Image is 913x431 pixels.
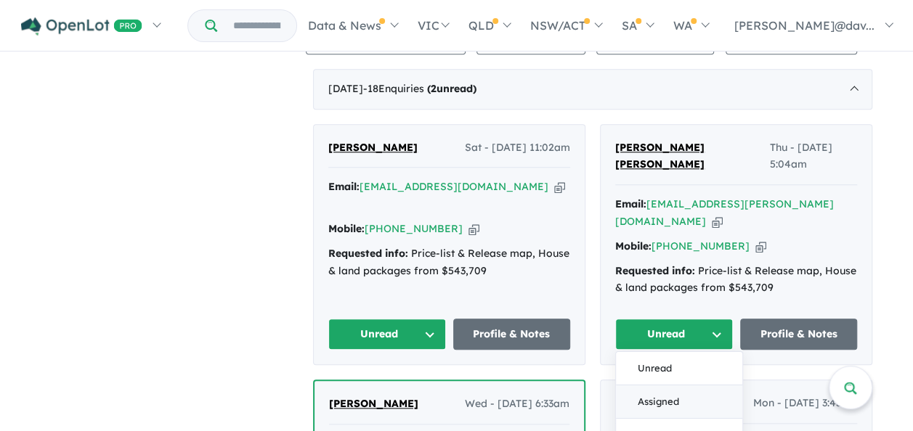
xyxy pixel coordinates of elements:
[328,180,360,193] strong: Email:
[363,82,476,95] span: - 18 Enquir ies
[329,395,418,413] a: [PERSON_NAME]
[615,197,646,210] strong: Email:
[431,82,437,95] span: 2
[220,10,293,41] input: Try estate name, suburb, builder or developer
[616,385,742,419] button: Assigned
[465,139,570,157] span: Sat - [DATE] 11:02am
[652,239,750,253] a: [PHONE_NUMBER]
[753,395,857,412] span: Mon - [DATE] 3:43am
[365,222,463,235] a: [PHONE_NUMBER]
[328,139,418,157] a: [PERSON_NAME]
[465,395,569,413] span: Wed - [DATE] 6:33am
[328,245,570,280] div: Price-list & Release map, House & land packages from $543,709
[734,18,875,33] span: [PERSON_NAME]@dav...
[427,82,476,95] strong: ( unread)
[313,69,872,110] div: [DATE]
[755,239,766,254] button: Copy
[328,319,446,350] button: Unread
[615,239,652,253] strong: Mobile:
[615,319,733,350] button: Unread
[21,17,142,36] img: Openlot PRO Logo White
[770,139,857,174] span: Thu - [DATE] 5:04am
[615,139,770,174] a: [PERSON_NAME] [PERSON_NAME]
[360,180,548,193] a: [EMAIL_ADDRESS][DOMAIN_NAME]
[615,141,705,171] span: [PERSON_NAME] [PERSON_NAME]
[554,179,565,194] button: Copy
[615,263,857,297] div: Price-list & Release map, House & land packages from $543,709
[712,214,723,229] button: Copy
[329,397,418,410] span: [PERSON_NAME]
[328,222,365,235] strong: Mobile:
[615,264,695,277] strong: Requested info:
[468,221,479,237] button: Copy
[615,197,834,228] a: [EMAIL_ADDRESS][PERSON_NAME][DOMAIN_NAME]
[740,319,858,350] a: Profile & Notes
[328,141,418,154] span: [PERSON_NAME]
[328,247,408,260] strong: Requested info:
[453,319,571,350] a: Profile & Notes
[616,352,742,385] button: Unread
